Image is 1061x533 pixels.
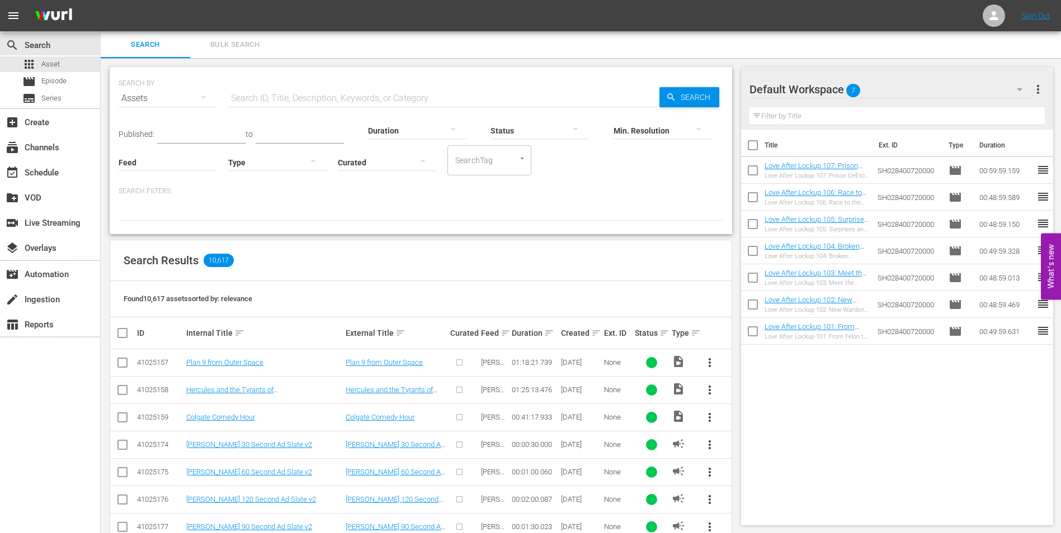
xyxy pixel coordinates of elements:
button: more_vert [696,459,723,486]
span: Search [676,87,719,107]
span: more_vert [703,383,716,397]
span: sort [659,328,669,338]
div: 41025177 [137,522,183,531]
td: SH028400720000 [873,264,944,291]
div: 00:41:17.933 [512,413,558,421]
td: SH028400720000 [873,237,944,264]
span: to [246,130,253,139]
span: Channels [6,141,19,154]
span: [PERSON_NAME] AMC Demo v2 [481,358,505,400]
div: 00:02:00.087 [512,495,558,503]
span: Video [672,382,685,396]
span: Episode [949,271,962,284]
a: Sign Out [1021,11,1050,20]
div: Assets [119,83,217,114]
div: None [604,386,631,394]
span: reorder [1036,217,1050,230]
span: [PERSON_NAME] AMC Demo v2 [481,468,505,510]
span: VOD [6,191,19,204]
div: [DATE] [561,522,601,531]
span: AD [672,519,685,532]
td: 00:48:59.589 [975,184,1036,211]
a: Love After Lockup 106: Race to the Altar (Love After Lockup 106: Race to the Altar (amc_networks_... [765,188,866,230]
div: Default Workspace [749,74,1034,105]
div: 41025158 [137,386,183,394]
a: [PERSON_NAME] 30 Second Ad Slate v2 [346,440,445,457]
td: 00:48:59.013 [975,264,1036,291]
span: more_vert [703,356,716,369]
span: Found 10,617 assets sorted by: relevance [124,294,252,303]
button: more_vert [696,486,723,513]
span: AD [672,437,685,450]
span: sort [691,328,701,338]
div: [DATE] [561,495,601,503]
button: more_vert [696,431,723,458]
div: None [604,413,631,421]
span: Series [41,93,62,104]
span: more_vert [703,493,716,506]
span: Create [6,116,19,129]
div: [DATE] [561,440,601,449]
span: Ingestion [6,293,19,306]
a: [PERSON_NAME] 120 Second Ad Slate v2 [346,495,443,512]
span: Asset [41,59,60,70]
span: Episode [949,298,962,311]
th: Duration [973,130,1040,161]
button: Open [517,153,527,164]
a: [PERSON_NAME] 60 Second Ad Slate v2 [346,468,445,484]
div: [DATE] [561,413,601,421]
span: Bulk Search [197,39,273,51]
span: Series [22,92,36,105]
span: more_vert [1031,83,1045,96]
div: Curated [450,329,478,337]
div: None [604,522,631,531]
span: Search [6,39,19,52]
span: [PERSON_NAME] AMC Demo v2 [481,386,505,427]
div: 00:01:30.023 [512,522,558,531]
span: Overlays [6,241,19,255]
span: sort [544,328,554,338]
a: Plan 9 from Outer Space [346,358,423,367]
div: None [604,440,631,449]
div: 41025159 [137,413,183,421]
span: [PERSON_NAME] AMC Demo v2 [481,413,505,455]
div: 00:01:00.060 [512,468,558,476]
a: [PERSON_NAME] 120 Second Ad Slate v2 [186,495,316,503]
div: 00:00:30.000 [512,440,558,449]
td: SH028400720000 [873,318,944,345]
span: Schedule [6,166,19,179]
a: [PERSON_NAME] 90 Second Ad Slate v2 [186,522,312,531]
a: Love After Lockup 103: Meet the Parents (Love After Lockup 103: Meet the Parents (amc_networks_lo... [765,269,866,311]
span: more_vert [703,465,716,479]
span: Search [107,39,183,51]
a: Love After Lockup 101: From Felon to Fiance (Love After Lockup 101: From Felon to Fiance (amc_net... [765,322,865,373]
td: SH028400720000 [873,211,944,237]
div: Love After Lockup 105: Surprises and Sentences [765,226,869,233]
div: Love After Lockup 107: Prison Cell to Wedding Bells [765,172,869,179]
span: reorder [1036,324,1050,337]
a: Love After Lockup 102: New Warden in [GEOGRAPHIC_DATA] (Love After Lockup 102: New Warden in [GEO... [765,296,866,346]
span: reorder [1036,297,1050,311]
div: Feed [481,326,508,340]
td: 00:49:59.328 [975,237,1036,264]
div: 01:18:21.739 [512,358,558,367]
span: reorder [1036,190,1050,203]
div: Love After Lockup 103: Meet the Parents [765,279,869,287]
div: [DATE] [561,386,601,394]
button: more_vert [696,349,723,376]
button: more_vert [696,377,723,403]
a: [PERSON_NAME] 60 Second Ad Slate v2 [186,468,312,476]
div: Duration [512,326,558,340]
span: Asset [22,58,36,71]
span: Episode [949,164,962,177]
div: [DATE] [561,358,601,367]
span: Video [672,355,685,368]
p: Search Filters: [119,187,723,196]
th: Type [942,130,973,161]
td: 00:59:59.159 [975,157,1036,184]
a: Colgate Comedy Hour [186,413,255,421]
a: Love After Lockup 105: Surprises and Sentences (Love After Lockup 105: Surprises and Sentences (a... [765,215,869,265]
a: Hercules and the Tyrants of [GEOGRAPHIC_DATA] [186,386,278,402]
span: more_vert [703,438,716,451]
div: None [604,495,631,503]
